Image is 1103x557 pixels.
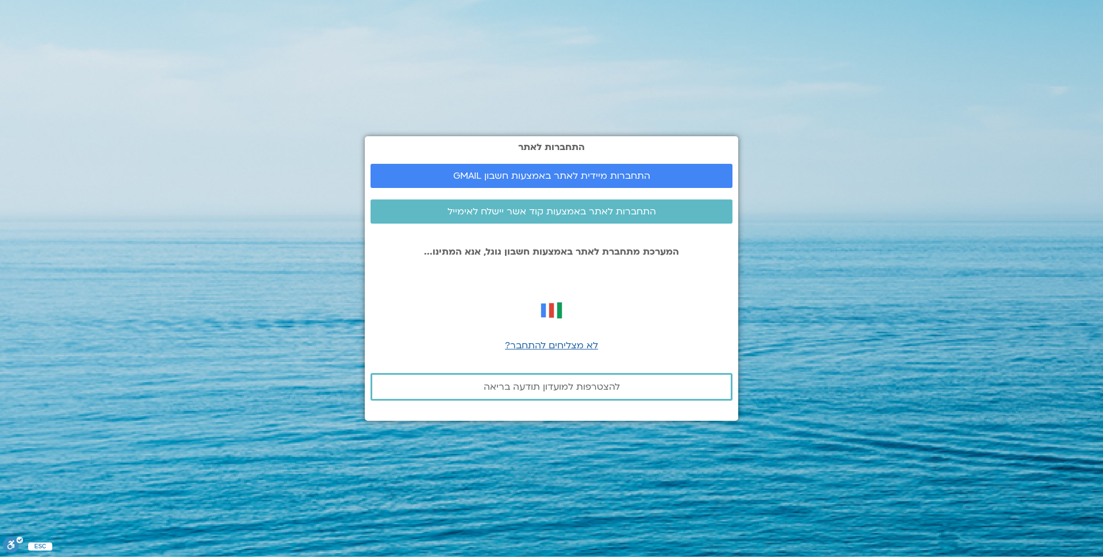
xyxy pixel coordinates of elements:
[484,382,620,392] span: להצטרפות למועדון תודעה בריאה
[371,199,732,224] a: התחברות לאתר באמצעות קוד אשר יישלח לאימייל
[505,339,598,352] a: לא מצליחים להתחבר?
[371,247,732,257] p: המערכת מתחברת לאתר באמצעות חשבון גוגל, אנא המתינו...
[371,142,732,152] h2: התחברות לאתר
[448,206,656,217] span: התחברות לאתר באמצעות קוד אשר יישלח לאימייל
[453,171,650,181] span: התחברות מיידית לאתר באמצעות חשבון GMAIL
[371,373,732,401] a: להצטרפות למועדון תודעה בריאה
[371,164,732,188] a: התחברות מיידית לאתר באמצעות חשבון GMAIL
